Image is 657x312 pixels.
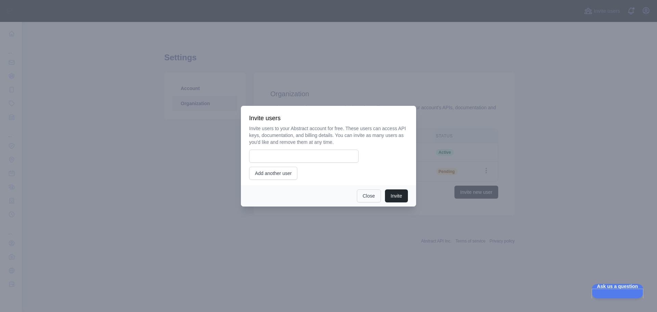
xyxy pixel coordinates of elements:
[592,284,643,298] iframe: Help Scout Beacon - Open
[249,114,408,122] h3: Invite users
[385,189,408,202] button: Invite
[249,125,408,146] p: Invite users to your Abstract account for free. These users can access API keys, documentation, a...
[357,189,381,202] button: Close
[249,167,297,180] button: Add another user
